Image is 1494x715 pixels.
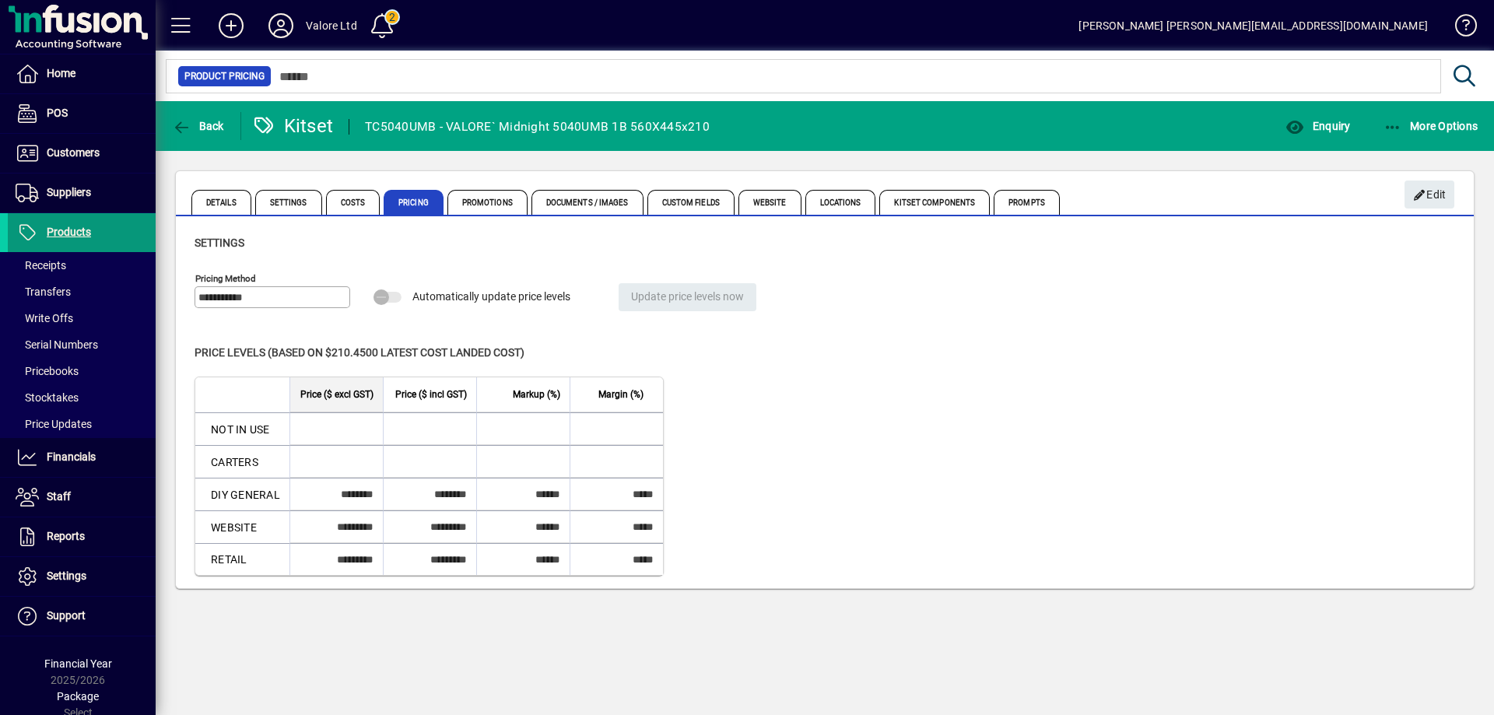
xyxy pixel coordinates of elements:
a: Financials [8,438,156,477]
a: Home [8,54,156,93]
button: Add [206,12,256,40]
span: Transfers [16,286,71,298]
a: Suppliers [8,173,156,212]
a: Transfers [8,279,156,305]
span: Costs [326,190,381,215]
span: Financial Year [44,657,112,670]
span: Custom Fields [647,190,735,215]
button: Enquiry [1282,112,1354,140]
div: TC5040UMB - VALORE` Midnight 5040UMB 1B 560X445x210 [365,114,710,139]
span: Price ($ excl GST) [300,386,373,403]
span: Settings [195,237,244,249]
a: Stocktakes [8,384,156,411]
span: Markup (%) [513,386,560,403]
a: POS [8,94,156,133]
span: Customers [47,146,100,159]
span: Settings [255,190,322,215]
span: Margin (%) [598,386,644,403]
span: Price levels (based on $210.4500 Latest cost landed cost) [195,346,524,359]
span: POS [47,107,68,119]
td: RETAIL [195,543,289,575]
span: Kitset Components [879,190,990,215]
span: Package [57,690,99,703]
button: More Options [1380,112,1482,140]
span: Pricebooks [16,365,79,377]
a: Staff [8,478,156,517]
span: Home [47,67,75,79]
span: More Options [1384,120,1478,132]
td: NOT IN USE [195,412,289,445]
a: Settings [8,557,156,596]
a: Reports [8,517,156,556]
div: Valore Ltd [306,13,357,38]
button: Back [168,112,228,140]
span: Write Offs [16,312,73,324]
span: Settings [47,570,86,582]
span: Receipts [16,259,66,272]
span: Prompts [994,190,1060,215]
span: Suppliers [47,186,91,198]
td: CARTERS [195,445,289,478]
span: Reports [47,530,85,542]
span: Price ($ incl GST) [395,386,467,403]
span: Details [191,190,251,215]
span: Automatically update price levels [412,290,570,303]
span: Edit [1413,182,1447,208]
app-page-header-button: Back [156,112,241,140]
button: Update price levels now [619,283,756,311]
span: Serial Numbers [16,338,98,351]
a: Pricebooks [8,358,156,384]
span: Staff [47,490,71,503]
a: Support [8,597,156,636]
span: Website [738,190,801,215]
a: Customers [8,134,156,173]
mat-label: Pricing method [195,273,256,284]
div: [PERSON_NAME] [PERSON_NAME][EMAIL_ADDRESS][DOMAIN_NAME] [1078,13,1428,38]
span: Update price levels now [631,284,744,310]
span: Promotions [447,190,528,215]
span: Support [47,609,86,622]
span: Pricing [384,190,444,215]
span: Financials [47,450,96,463]
span: Enquiry [1285,120,1350,132]
span: Price Updates [16,418,92,430]
a: Price Updates [8,411,156,437]
a: Serial Numbers [8,331,156,358]
button: Edit [1405,181,1454,209]
a: Receipts [8,252,156,279]
td: DIY GENERAL [195,478,289,510]
td: WEBSITE [195,510,289,543]
span: Products [47,226,91,238]
a: Knowledge Base [1443,3,1475,54]
button: Profile [256,12,306,40]
span: Documents / Images [531,190,644,215]
span: Product Pricing [184,68,265,84]
span: Back [172,120,224,132]
span: Locations [805,190,876,215]
a: Write Offs [8,305,156,331]
div: Kitset [253,114,334,138]
span: Stocktakes [16,391,79,404]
